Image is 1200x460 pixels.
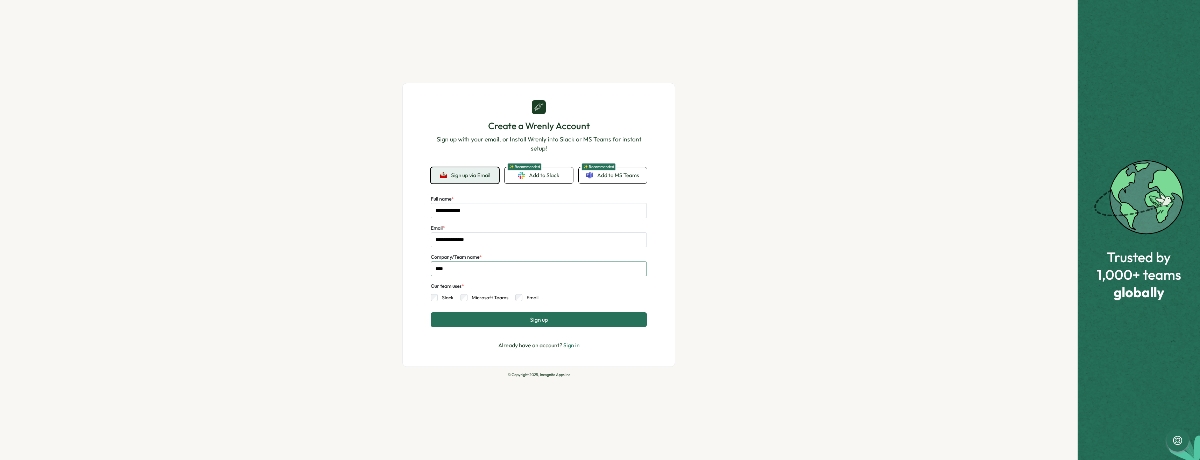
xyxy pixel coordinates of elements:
[451,172,490,179] span: Sign up via Email
[597,172,639,179] span: Add to MS Teams
[522,294,538,301] label: Email
[438,294,453,301] label: Slack
[467,294,508,301] label: Microsoft Teams
[505,167,573,183] a: ✨ RecommendedAdd to Slack
[431,283,464,290] div: Our team uses
[431,120,647,132] h1: Create a Wrenly Account
[431,135,647,153] p: Sign up with your email, or Install Wrenly into Slack or MS Teams for instant setup!
[530,316,548,323] span: Sign up
[431,312,647,327] button: Sign up
[431,195,454,203] label: Full name
[507,163,542,170] span: ✨ Recommended
[1097,267,1181,282] span: 1,000+ teams
[1097,249,1181,265] span: Trusted by
[498,341,580,350] p: Already have an account?
[581,163,616,170] span: ✨ Recommended
[431,253,482,261] label: Company/Team name
[431,224,445,232] label: Email
[431,167,499,183] button: Sign up via Email
[563,342,580,349] a: Sign in
[529,172,559,179] span: Add to Slack
[402,372,675,377] p: © Copyright 2025, Incognito Apps Inc
[579,167,647,183] a: ✨ RecommendedAdd to MS Teams
[1097,284,1181,300] span: globally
